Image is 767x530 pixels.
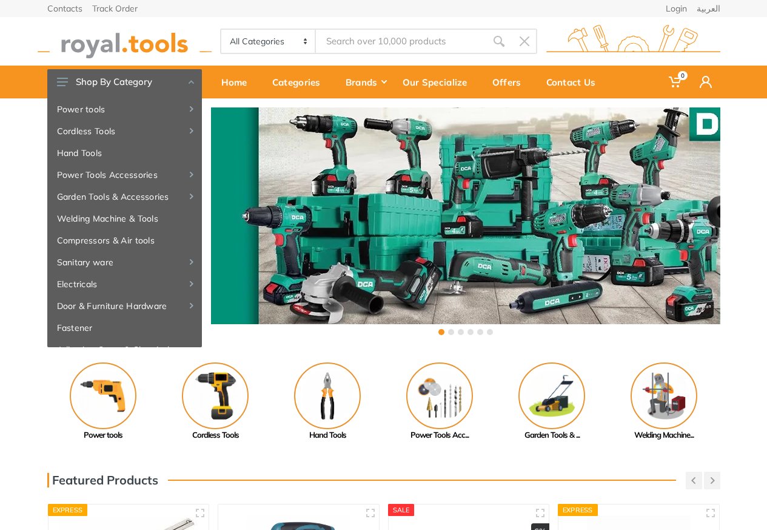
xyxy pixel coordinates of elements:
div: Express [558,504,598,516]
div: Our Specialize [394,69,484,95]
img: Royal - Power tools [70,362,136,429]
a: Contacts [47,4,82,13]
div: Offers [484,69,538,95]
a: Hand Tools [272,362,384,441]
a: Fastener [47,317,202,339]
div: Categories [264,69,337,95]
a: Cordless Tools [159,362,272,441]
a: Door & Furniture Hardware [47,295,202,317]
a: Welding Machine... [608,362,720,441]
a: Welding Machine & Tools [47,208,202,229]
a: Our Specialize [394,66,484,98]
a: Power tools [47,98,202,120]
a: Compressors & Air tools [47,229,202,251]
img: Royal - Hand Tools [294,362,361,429]
a: Sanitary ware [47,251,202,273]
a: Login [666,4,687,13]
a: Categories [264,66,337,98]
img: Royal - Power Tools Accessories [406,362,473,429]
button: Shop By Category [47,69,202,95]
a: العربية [697,4,720,13]
span: 0 [678,71,688,80]
a: 0 [660,66,691,98]
img: royal.tools Logo [546,25,720,58]
a: Cordless Tools [47,120,202,142]
img: Royal - Welding Machine & Tools [631,362,697,429]
div: Power Tools Acc... [384,429,496,441]
a: Garden Tools & Accessories [47,186,202,208]
h3: Featured Products [47,473,158,488]
img: Royal - Cordless Tools [182,362,249,429]
div: Welding Machine... [608,429,720,441]
a: Adhesive, Spray & Chemical [47,339,202,361]
div: Brands [337,69,394,95]
div: SALE [388,504,415,516]
div: Home [213,69,264,95]
a: Power tools [47,362,159,441]
a: Home [213,66,264,98]
a: Power Tools Accessories [47,164,202,186]
div: Cordless Tools [159,429,272,441]
div: Power tools [47,429,159,441]
a: Hand Tools [47,142,202,164]
div: Express [48,504,88,516]
img: royal.tools Logo [38,25,212,58]
a: Electricals [47,273,202,295]
a: Offers [484,66,538,98]
div: Hand Tools [272,429,384,441]
div: Contact Us [538,69,612,95]
a: Contact Us [538,66,612,98]
img: Royal - Garden Tools & Accessories [518,362,585,429]
a: Garden Tools & ... [496,362,608,441]
input: Site search [316,29,486,54]
select: Category [221,30,317,53]
a: Power Tools Acc... [384,362,496,441]
a: Track Order [92,4,138,13]
div: Garden Tools & ... [496,429,608,441]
